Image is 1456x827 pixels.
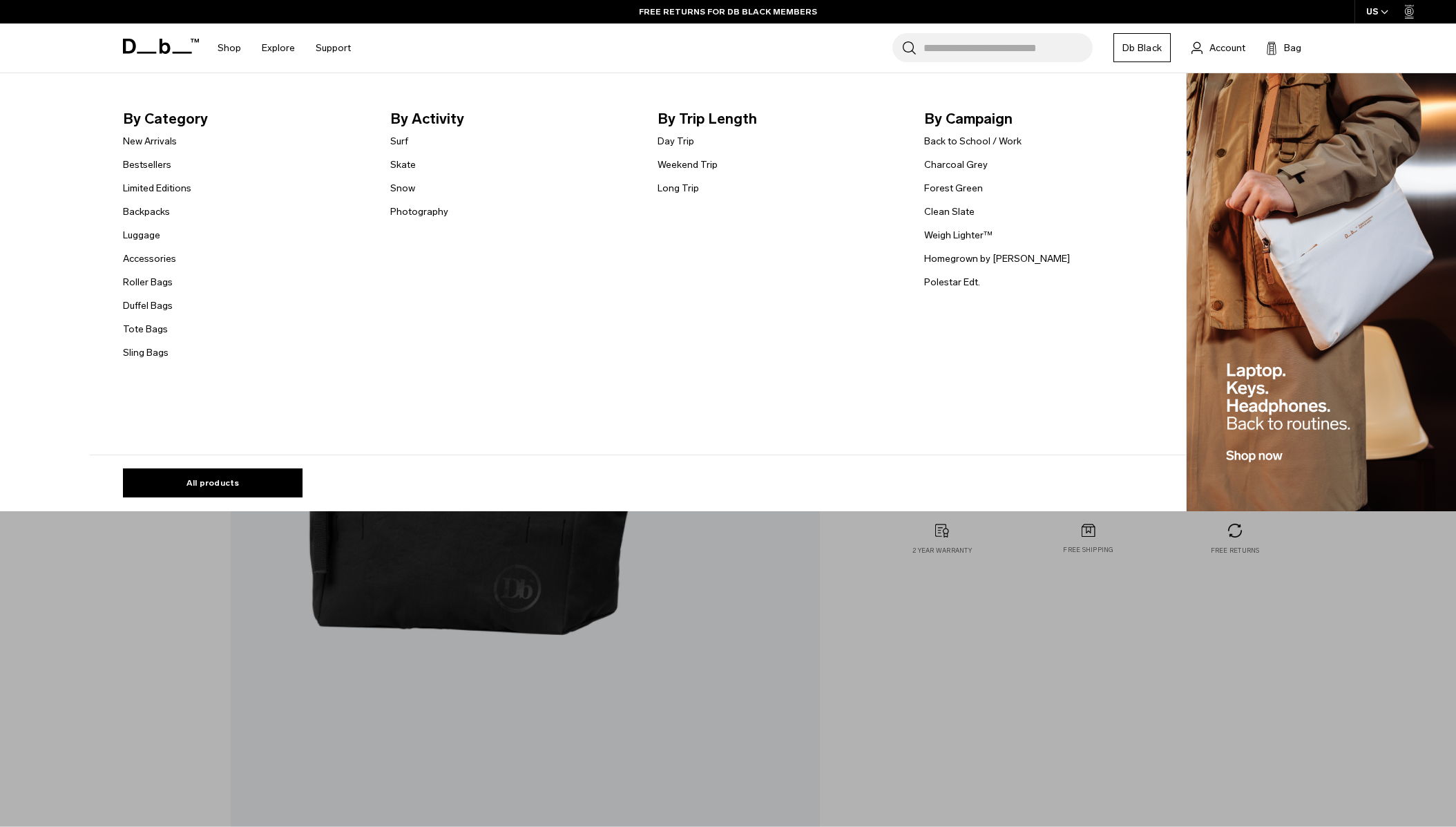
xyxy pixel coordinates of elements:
span: By Activity [390,108,635,130]
a: Forest Green [924,181,983,196]
a: Luggage [123,228,160,243]
a: All products [123,468,303,497]
a: Photography [390,205,448,219]
a: Clean Slate [924,205,975,219]
a: Snow [390,181,415,196]
a: Backpacks [123,205,170,219]
a: Long Trip [658,181,699,196]
a: Charcoal Grey [924,158,988,172]
a: Weekend Trip [658,158,718,172]
a: Account [1191,39,1245,56]
a: Skate [390,158,416,172]
span: Account [1209,41,1245,55]
button: Bag [1266,39,1301,56]
nav: Main Navigation [207,23,361,73]
span: Bag [1284,41,1301,55]
a: Day Trip [658,134,694,149]
a: Homegrown by [PERSON_NAME] [924,251,1070,266]
img: Db [1187,73,1456,511]
a: Bestsellers [123,158,171,172]
span: By Campaign [924,108,1169,130]
a: FREE RETURNS FOR DB BLACK MEMBERS [639,6,817,18]
a: Explore [262,23,295,73]
a: Shop [218,23,241,73]
a: Tote Bags [123,322,168,336]
a: Accessories [123,251,176,266]
span: By Trip Length [658,108,903,130]
a: Polestar Edt. [924,275,980,289]
a: New Arrivals [123,134,177,149]
a: Duffel Bags [123,298,173,313]
a: Surf [390,134,408,149]
a: Limited Editions [123,181,191,196]
a: Back to School / Work [924,134,1022,149]
a: Roller Bags [123,275,173,289]
a: Db Black [1113,33,1171,62]
a: Sling Bags [123,345,169,360]
span: By Category [123,108,368,130]
a: Support [316,23,351,73]
a: Weigh Lighter™ [924,228,993,243]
